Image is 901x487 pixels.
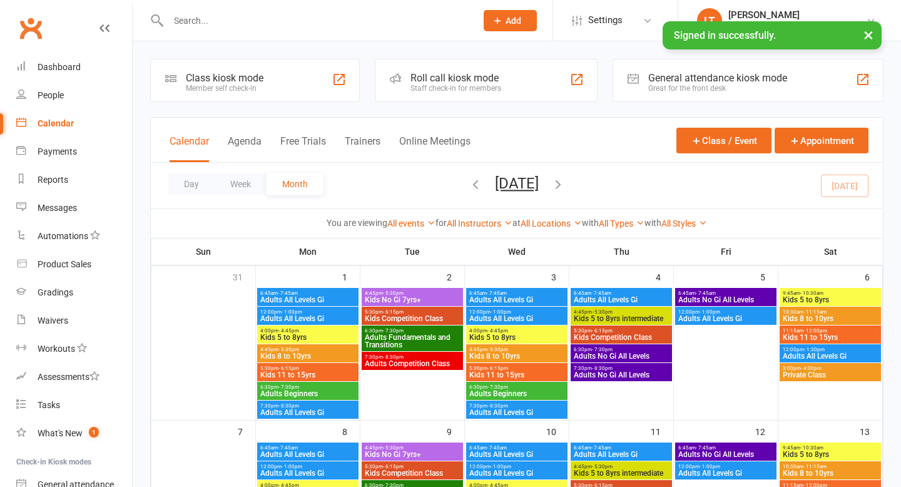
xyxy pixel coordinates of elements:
[678,464,774,469] span: 12:00pm
[256,238,360,265] th: Mon
[573,328,669,334] span: 5:30pm
[491,464,511,469] span: - 1:00pm
[775,128,868,153] button: Appointment
[89,427,99,438] span: 1
[16,110,132,138] a: Calendar
[760,266,778,287] div: 5
[521,218,582,228] a: All Locations
[260,445,356,451] span: 6:45am
[383,464,404,469] span: - 6:15pm
[506,16,521,26] span: Add
[282,309,302,315] span: - 1:00pm
[512,218,521,228] strong: at
[487,403,508,409] span: - 8:30pm
[782,334,878,341] span: Kids 11 to 15yrs
[648,84,787,93] div: Great for the front desk
[278,403,299,409] span: - 8:30pm
[280,135,326,162] button: Free Trials
[260,390,356,397] span: Adults Beginners
[38,259,91,269] div: Product Sales
[487,290,507,296] span: - 7:45am
[16,53,132,81] a: Dashboard
[38,90,64,100] div: People
[364,290,461,296] span: 4:45pm
[697,8,722,33] div: LT
[678,296,774,304] span: Adults No Gi All Levels
[469,451,565,458] span: Adults All Levels Gi
[260,371,356,379] span: Kids 11 to 15yrs
[345,135,380,162] button: Trainers
[573,371,669,379] span: Adults No Gi All Levels
[342,266,360,287] div: 1
[15,13,46,44] a: Clubworx
[38,372,99,382] div: Assessments
[260,409,356,416] span: Adults All Levels Gi
[16,391,132,419] a: Tasks
[38,62,81,72] div: Dashboard
[38,231,88,241] div: Automations
[469,371,565,379] span: Kids 11 to 15yrs
[342,421,360,441] div: 8
[592,309,613,315] span: - 5:30pm
[364,354,461,360] span: 7:30pm
[573,296,669,304] span: Adults All Levels Gi
[573,290,669,296] span: 6:45am
[782,469,878,477] span: Kids 8 to 10yrs
[469,315,565,322] span: Adults All Levels Gi
[410,72,501,84] div: Roll call kiosk mode
[168,173,215,195] button: Day
[782,290,878,296] span: 9:45am
[260,469,356,477] span: Adults All Levels Gi
[38,175,68,185] div: Reports
[778,238,883,265] th: Sat
[278,328,299,334] span: - 4:45pm
[674,238,778,265] th: Fri
[151,238,256,265] th: Sun
[364,464,461,469] span: 5:30pm
[661,218,707,228] a: All Styles
[803,309,827,315] span: - 11:15am
[656,266,673,287] div: 4
[465,238,569,265] th: Wed
[447,218,512,228] a: All Instructors
[782,328,878,334] span: 11:15am
[800,445,823,451] span: - 10:30am
[782,366,878,371] span: 3:00pm
[399,135,471,162] button: Online Meetings
[782,371,878,379] span: Private Class
[495,175,539,192] button: [DATE]
[676,128,771,153] button: Class / Event
[364,296,461,304] span: Kids No Gi 7yrs+
[383,309,404,315] span: - 6:15pm
[469,352,565,360] span: Kids 8 to 10yrs
[260,384,356,390] span: 6:30pm
[582,218,599,228] strong: with
[469,384,565,390] span: 6:30pm
[782,464,878,469] span: 10:30am
[282,464,302,469] span: - 1:00pm
[38,146,77,156] div: Payments
[16,194,132,222] a: Messages
[546,421,569,441] div: 10
[469,390,565,397] span: Adults Beginners
[469,328,565,334] span: 4:00pm
[592,366,613,371] span: - 8:30pm
[38,315,68,326] div: Waivers
[260,347,356,352] span: 4:45pm
[260,352,356,360] span: Kids 8 to 10yrs
[278,445,298,451] span: - 7:45am
[573,464,669,469] span: 4:45pm
[487,328,508,334] span: - 4:45pm
[782,445,878,451] span: 9:45am
[803,328,827,334] span: - 12:00pm
[16,81,132,110] a: People
[16,166,132,194] a: Reports
[469,290,565,296] span: 6:45am
[678,451,774,458] span: Adults No Gi All Levels
[755,421,778,441] div: 12
[260,290,356,296] span: 6:45am
[260,403,356,409] span: 7:30pm
[644,218,661,228] strong: with
[278,366,299,371] span: - 6:15pm
[857,21,880,48] button: ×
